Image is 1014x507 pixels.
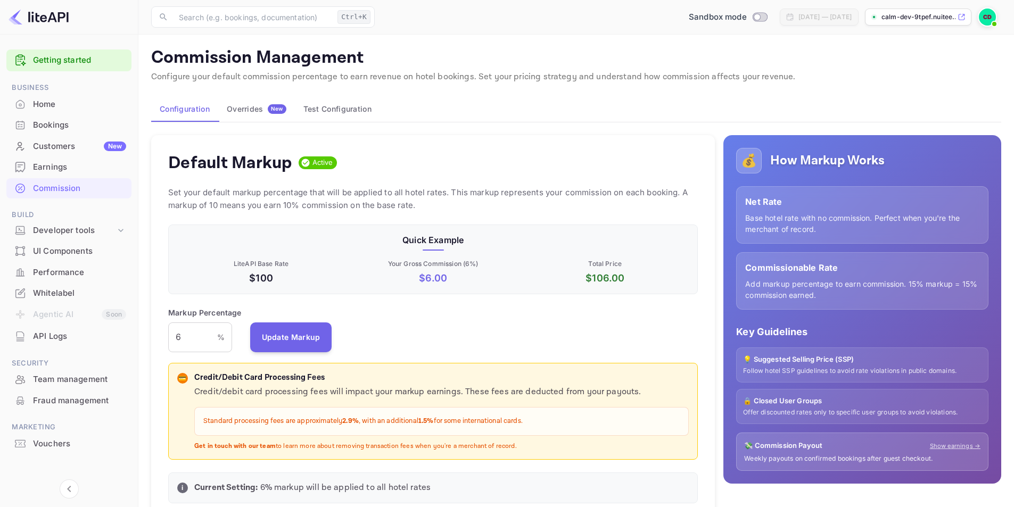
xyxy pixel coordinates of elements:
[6,209,131,221] span: Build
[6,136,131,157] div: CustomersNew
[33,395,126,407] div: Fraud management
[741,151,757,170] p: 💰
[295,96,380,122] button: Test Configuration
[6,369,131,390] div: Team management
[33,330,126,343] div: API Logs
[33,182,126,195] div: Commission
[745,195,979,208] p: Net Rate
[744,440,822,451] p: 💸 Commission Payout
[6,178,131,199] div: Commission
[33,245,126,257] div: UI Components
[736,325,988,339] p: Key Guidelines
[6,157,131,178] div: Earnings
[33,98,126,111] div: Home
[6,49,131,71] div: Getting started
[6,434,131,454] div: Vouchers
[194,481,689,494] p: 6 % markup will be applied to all hotel rates
[151,47,1001,69] p: Commission Management
[168,152,292,173] h4: Default Markup
[743,354,982,365] p: 💡 Suggested Selling Price (SSP)
[930,442,980,451] a: Show earnings →
[172,6,333,28] input: Search (e.g. bookings, documentation)
[33,267,126,279] div: Performance
[268,105,286,112] span: New
[6,262,131,283] div: Performance
[177,271,345,285] p: $100
[349,271,517,285] p: $ 6.00
[6,115,131,135] a: Bookings
[6,221,131,240] div: Developer tools
[203,416,680,427] p: Standard processing fees are approximately , with an additional for some international cards.
[60,479,79,498] button: Collapse navigation
[743,367,982,376] p: Follow hotel SSP guidelines to avoid rate violations in public domains.
[521,259,689,269] p: Total Price
[745,212,979,235] p: Base hotel rate with no commission. Perfect when you're the merchant of record.
[881,12,955,22] p: calm-dev-9tpef.nuitee....
[194,482,258,493] strong: Current Setting:
[6,262,131,282] a: Performance
[9,9,69,26] img: LiteAPI logo
[33,287,126,300] div: Whitelabel
[744,454,980,463] p: Weekly payouts on confirmed bookings after guest checkout.
[798,12,852,22] div: [DATE] — [DATE]
[6,82,131,94] span: Business
[33,373,126,386] div: Team management
[104,142,126,151] div: New
[6,390,131,410] a: Fraud management
[6,434,131,453] a: Vouchers
[6,390,131,411] div: Fraud management
[33,54,126,67] a: Getting started
[33,438,126,450] div: Vouchers
[6,157,131,177] a: Earnings
[6,421,131,433] span: Marketing
[743,396,982,406] p: 🔒 Closed User Groups
[6,326,131,346] a: API Logs
[227,104,286,114] div: Overrides
[182,483,183,493] p: i
[6,283,131,303] a: Whitelabel
[217,331,225,343] p: %
[6,326,131,347] div: API Logs
[6,369,131,389] a: Team management
[770,152,885,169] h5: How Markup Works
[250,322,332,352] button: Update Markup
[33,225,116,237] div: Developer tools
[685,11,771,23] div: Switch to Production mode
[194,442,276,450] strong: Get in touch with our team
[168,186,698,212] p: Set your default markup percentage that will be applied to all hotel rates. This markup represent...
[177,259,345,269] p: LiteAPI Base Rate
[6,115,131,136] div: Bookings
[745,278,979,301] p: Add markup percentage to earn commission. 15% markup = 15% commission earned.
[349,259,517,269] p: Your Gross Commission ( 6 %)
[6,136,131,156] a: CustomersNew
[168,322,217,352] input: 0
[178,373,186,383] p: 💳
[33,140,126,153] div: Customers
[194,442,689,451] p: to learn more about removing transaction fees when you're a merchant of record.
[521,271,689,285] p: $ 106.00
[151,96,218,122] button: Configuration
[194,372,689,384] p: Credit/Debit Card Processing Fees
[194,386,689,398] p: Credit/debit card processing fees will impact your markup earnings. These fees are deducted from ...
[342,417,359,426] strong: 2.9%
[308,157,337,168] span: Active
[6,358,131,369] span: Security
[33,161,126,173] div: Earnings
[6,241,131,261] a: UI Components
[33,119,126,131] div: Bookings
[743,408,982,417] p: Offer discounted rates only to specific user groups to avoid violations.
[6,178,131,198] a: Commission
[689,11,747,23] span: Sandbox mode
[6,241,131,262] div: UI Components
[979,9,996,26] img: Calm Dev
[177,234,689,246] p: Quick Example
[151,71,1001,84] p: Configure your default commission percentage to earn revenue on hotel bookings. Set your pricing ...
[168,307,242,318] p: Markup Percentage
[337,10,370,24] div: Ctrl+K
[418,417,434,426] strong: 1.5%
[745,261,979,274] p: Commissionable Rate
[6,94,131,115] div: Home
[6,94,131,114] a: Home
[6,283,131,304] div: Whitelabel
